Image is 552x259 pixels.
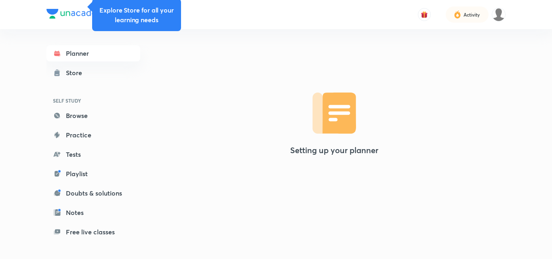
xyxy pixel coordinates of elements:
img: avatar [421,11,428,18]
a: Tests [46,146,140,162]
img: activity [454,10,461,19]
a: Notes [46,204,140,221]
img: VIVEK [492,8,506,21]
h4: Setting up your planner [290,145,378,155]
a: Planner [46,45,140,61]
a: Free live classes [46,224,140,240]
a: Doubts & solutions [46,185,140,201]
div: Store [66,68,87,78]
a: Browse [46,107,140,124]
img: Company Logo [46,9,112,19]
a: Practice [46,127,140,143]
a: Company Logo [46,9,112,21]
a: Playlist [46,166,140,182]
button: avatar [418,8,431,21]
h6: SELF STUDY [46,94,140,107]
a: Store [46,65,140,81]
h5: Explore Store for all your learning needs [99,5,175,25]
